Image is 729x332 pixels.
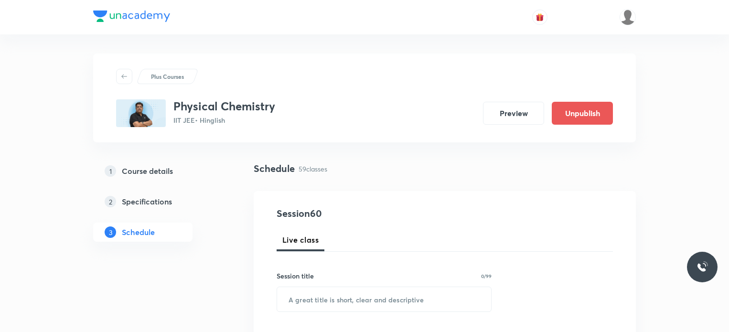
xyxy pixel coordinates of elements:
[254,161,295,176] h4: Schedule
[105,196,116,207] p: 2
[173,99,275,113] h3: Physical Chemistry
[277,206,451,221] h4: Session 60
[532,10,547,25] button: avatar
[620,9,636,25] img: Dhirendra singh
[481,274,492,278] p: 0/99
[93,161,223,181] a: 1Course details
[116,99,166,127] img: 02F0B0D3-7389-40AD-8A31-65CB894C096C_plus.png
[105,165,116,177] p: 1
[299,164,327,174] p: 59 classes
[93,11,170,24] a: Company Logo
[93,192,223,211] a: 2Specifications
[105,226,116,238] p: 3
[277,271,314,281] h6: Session title
[552,102,613,125] button: Unpublish
[93,11,170,22] img: Company Logo
[536,13,544,21] img: avatar
[277,287,491,311] input: A great title is short, clear and descriptive
[697,261,708,273] img: ttu
[173,115,275,125] p: IIT JEE • Hinglish
[483,102,544,125] button: Preview
[151,72,184,81] p: Plus Courses
[122,165,173,177] h5: Course details
[122,196,172,207] h5: Specifications
[122,226,155,238] h5: Schedule
[282,234,319,246] span: Live class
